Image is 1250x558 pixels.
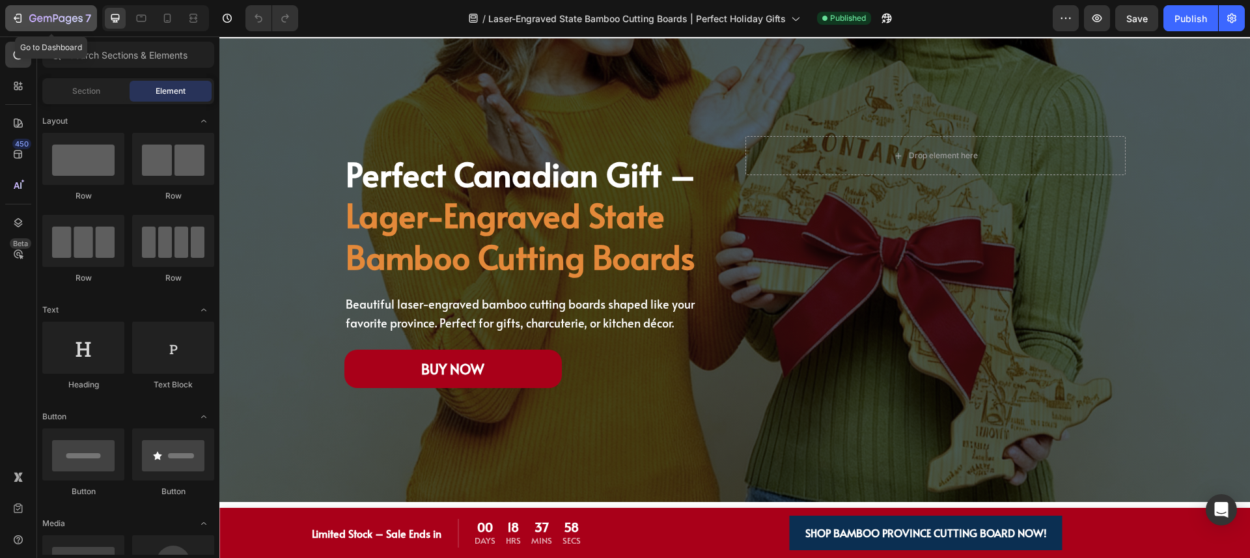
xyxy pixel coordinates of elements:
span: Toggle open [193,300,214,320]
span: Button [42,411,66,423]
strong: SHOP BAMBOO PROVINCE CUTTING BOARD NOW! [586,489,827,503]
span: Section [72,85,100,97]
span: Published [830,12,866,24]
span: Element [156,85,186,97]
div: Drop element here [689,114,758,124]
div: 00 [255,482,276,499]
div: 18 [286,482,301,499]
div: Row [132,272,214,284]
input: Search Sections & Elements [42,42,214,68]
div: Button [132,486,214,497]
span: Toggle open [193,406,214,427]
p: Hrs [286,498,301,511]
div: 58 [343,482,361,499]
div: Heading [42,379,124,391]
span: Toggle open [193,513,214,534]
a: SHOP BAMBOO PROVINCE CUTTING BOARD NOW! [570,479,843,514]
button: 7 [5,5,97,31]
div: Undo/Redo [245,5,298,31]
div: Text Block [132,379,214,391]
div: Row [42,190,124,202]
p: Mins [312,498,333,511]
span: Media [42,518,65,529]
p: Secs [343,498,361,511]
div: Beta [10,238,31,249]
button: Save [1115,5,1158,31]
div: Row [42,272,124,284]
p: Limited Stock – Sale Ends in [92,489,222,505]
div: 450 [12,139,31,149]
span: / [482,12,486,25]
span: Layout [42,115,68,127]
div: 37 [312,482,333,499]
div: Button [42,486,124,497]
span: Text [42,304,59,316]
p: 7 [85,10,91,26]
div: Row [132,190,214,202]
p: Days [255,498,276,511]
span: Toggle open [193,111,214,132]
iframe: Design area [219,36,1250,558]
span: Save [1126,13,1148,24]
div: Publish [1174,12,1207,25]
span: Laser-Engraved State Bamboo Cutting Boards | Perfect Holiday Gifts [488,12,786,25]
button: Publish [1163,5,1218,31]
div: Open Intercom Messenger [1206,494,1237,525]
